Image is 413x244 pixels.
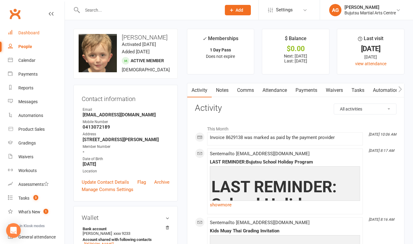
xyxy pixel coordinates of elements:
div: Tasks [18,196,29,201]
div: Memberships [203,35,238,46]
a: Waivers [8,150,65,164]
div: [PERSON_NAME] [344,5,396,10]
div: Waivers [18,154,33,159]
div: Mobile Number [83,119,169,125]
strong: 1 Day Pass [210,47,231,52]
span: [DEMOGRAPHIC_DATA] [122,67,170,73]
a: Payments [291,83,322,97]
div: LAST REMINDER:Bujutsu School Holiday Program [210,160,360,165]
div: $0.00 [268,46,324,52]
a: Calendar [8,54,65,67]
i: [DATE] 8:17 AM [369,148,394,153]
a: People [8,40,65,54]
i: ✓ [203,36,206,42]
a: Automations [8,109,65,122]
a: Archive [154,178,169,186]
img: image1745906330.png [79,34,117,72]
a: Assessments [8,178,65,191]
input: Search... [80,6,217,14]
div: What's New [18,209,40,214]
a: Automations [369,83,405,97]
strong: [DATE] [83,161,169,167]
strong: - [83,149,169,155]
div: Automations [18,113,43,118]
span: Settings [276,3,293,17]
a: Manage Comms Settings [82,186,133,193]
span: Active member [131,58,164,63]
div: Date of Birth [83,156,169,162]
a: Messages [8,95,65,109]
a: Tasks 3 [8,191,65,205]
a: Tasks [347,83,369,97]
div: Address [83,131,169,137]
div: Member Number [83,144,169,150]
strong: 0413072189 [83,124,169,130]
div: Payments [18,72,38,77]
h3: [PERSON_NAME] [79,34,173,41]
a: Reports [8,81,65,95]
a: Gradings [8,136,65,150]
a: Clubworx [7,6,23,21]
span: Sent email to [EMAIL_ADDRESS][DOMAIN_NAME] [210,151,310,156]
h3: Contact information [82,93,169,102]
div: General attendance [18,235,56,239]
p: Next: [DATE] Last: [DATE] [268,54,324,63]
h3: Wallet [82,214,169,221]
span: 1 [43,209,48,214]
a: Notes [212,83,233,97]
div: People [18,44,32,49]
div: Location [83,168,169,174]
div: [DATE] [343,46,399,52]
div: AG [329,4,341,16]
div: Kids Muay Thai Grading Invitation [210,228,360,234]
div: Bujutsu Martial Arts Centre [344,10,396,16]
div: Gradings [18,141,36,145]
div: Calendar [18,58,35,63]
div: Last visit [358,35,383,46]
a: view attendance [355,61,386,66]
time: Activated [DATE] [122,42,156,47]
a: Comms [233,83,258,97]
a: General attendance kiosk mode [8,230,65,244]
div: Open Intercom Messenger [6,223,21,238]
a: Update Contact Details [82,178,129,186]
i: [DATE] 10:06 AM [369,132,396,137]
a: What's New1 [8,205,65,219]
span: xxxx 9233 [113,231,130,236]
div: $ Balance [285,35,307,46]
span: LAST REMINDER: School Holiday Program [211,178,337,231]
div: Assessments [18,182,49,187]
a: show more [210,201,360,209]
div: Messages [18,99,38,104]
h3: Activity [195,103,396,113]
li: This Month [195,122,396,132]
div: Invoice 8629138 was marked as paid by the payment provider [210,135,360,140]
time: Added [DATE] [122,49,150,54]
strong: Bank account [83,227,166,231]
a: Payments [8,67,65,81]
span: Sent email to [EMAIL_ADDRESS][DOMAIN_NAME] [210,220,310,225]
div: Product Sales [18,127,45,132]
div: Email [83,107,169,113]
a: Product Sales [8,122,65,136]
button: Add [225,5,251,15]
strong: [EMAIL_ADDRESS][DOMAIN_NAME] [83,112,169,118]
i: [DATE] 8:16 AM [369,217,394,222]
div: [DATE] [343,54,399,60]
strong: [STREET_ADDRESS][PERSON_NAME] [83,137,169,142]
a: Waivers [322,83,347,97]
a: Workouts [8,164,65,178]
div: Dashboard [18,30,39,35]
span: Does not expire [206,54,235,59]
a: Attendance [258,83,291,97]
div: Reports [18,85,33,90]
span: Add [236,8,243,13]
div: Workouts [18,168,37,173]
strong: Account shared with following contacts [83,237,166,242]
span: 3 [33,195,38,200]
a: Activity [187,83,212,97]
a: Flag [137,178,146,186]
a: Dashboard [8,26,65,40]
